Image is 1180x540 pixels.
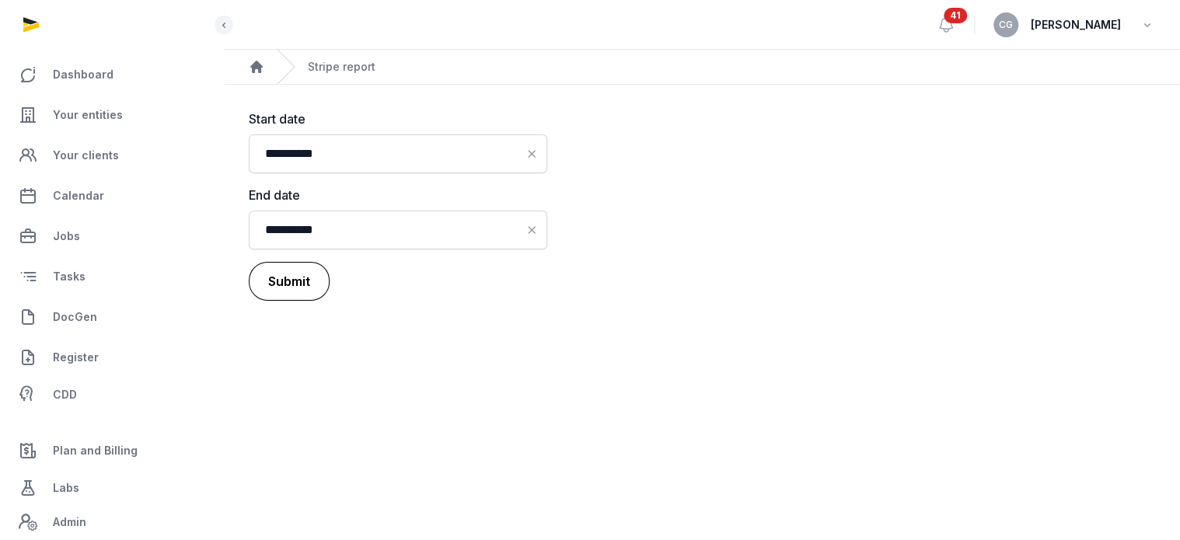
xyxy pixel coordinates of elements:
span: [PERSON_NAME] [1031,16,1121,34]
label: End date [249,186,547,204]
input: Datepicker input [249,211,547,249]
a: Dashboard [12,56,211,93]
a: Labs [12,469,211,507]
a: Jobs [12,218,211,255]
nav: Breadcrumb [224,50,1180,85]
label: Start date [249,110,547,128]
a: Calendar [12,177,211,214]
span: Tasks [53,267,86,286]
span: Plan and Billing [53,441,138,460]
span: Dashboard [53,65,113,84]
a: Your clients [12,137,211,174]
span: Register [53,348,99,367]
button: CG [993,12,1018,37]
a: Tasks [12,258,211,295]
a: Plan and Billing [12,432,211,469]
a: Admin [12,507,211,538]
button: Submit [249,262,330,301]
span: CG [999,20,1013,30]
span: Jobs [53,227,80,246]
span: DocGen [53,308,97,326]
a: Your entities [12,96,211,134]
span: 41 [944,8,967,23]
a: Register [12,339,211,376]
span: Calendar [53,186,104,205]
span: Labs [53,479,79,497]
input: Datepicker input [249,134,547,173]
span: Your entities [53,106,123,124]
span: Your clients [53,146,119,165]
span: Admin [53,513,86,531]
div: Stripe report [308,59,375,75]
a: DocGen [12,298,211,336]
span: CDD [53,385,77,404]
a: CDD [12,379,211,410]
